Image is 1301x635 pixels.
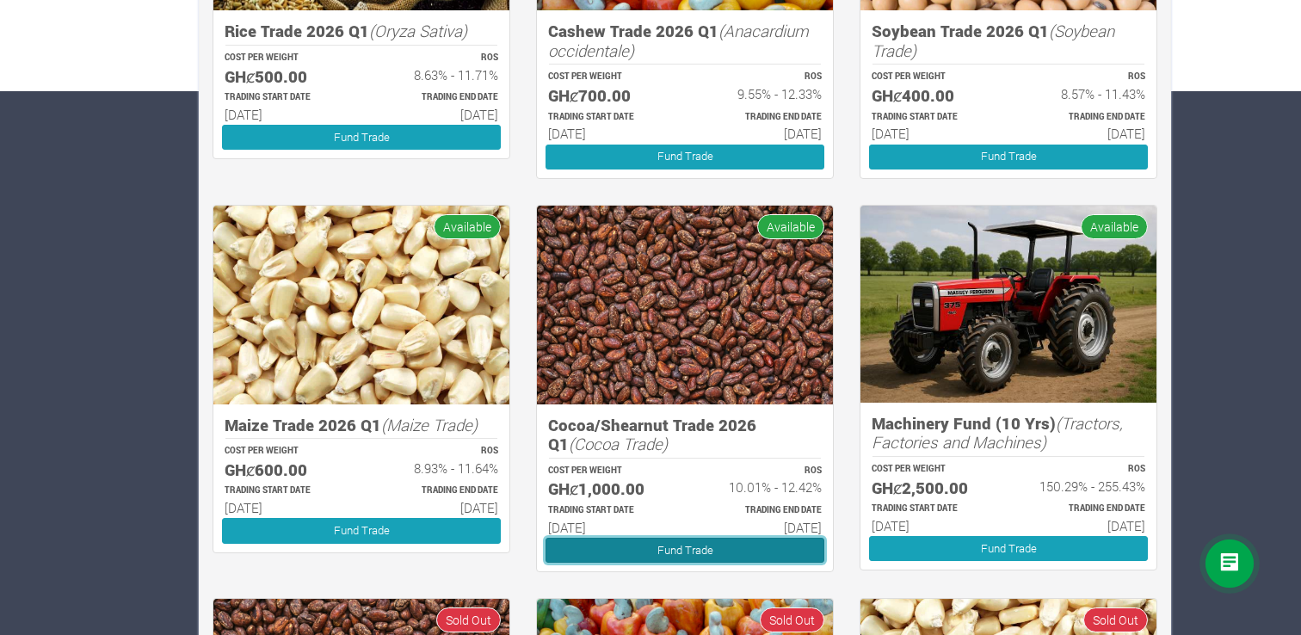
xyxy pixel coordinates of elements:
a: Fund Trade [222,518,501,543]
p: Estimated Trading End Date [700,111,822,124]
h6: [DATE] [872,518,993,533]
span: Sold Out [1083,607,1148,632]
a: Fund Trade [546,538,824,563]
span: Sold Out [760,607,824,632]
h6: [DATE] [225,500,346,515]
h5: GHȼ2,500.00 [872,478,993,498]
p: COST PER WEIGHT [548,71,669,83]
h6: 9.55% - 12.33% [700,86,822,102]
p: ROS [377,445,498,458]
h6: [DATE] [377,107,498,122]
h5: Cocoa/Shearnut Trade 2026 Q1 [548,416,822,454]
h5: GHȼ600.00 [225,460,346,480]
h6: [DATE] [700,520,822,535]
h6: [DATE] [377,500,498,515]
p: Estimated Trading Start Date [225,91,346,104]
img: growforme image [213,206,509,404]
i: (Oryza Sativa) [369,20,467,41]
span: Sold Out [436,607,501,632]
i: (Soybean Trade) [872,20,1114,61]
h5: GHȼ700.00 [548,86,669,106]
img: growforme image [537,206,833,404]
p: Estimated Trading Start Date [872,502,993,515]
p: Estimated Trading Start Date [548,504,669,517]
a: Fund Trade [869,145,1148,170]
h5: GHȼ500.00 [225,67,346,87]
p: ROS [377,52,498,65]
h6: [DATE] [548,126,669,141]
p: ROS [700,71,822,83]
p: ROS [1024,463,1145,476]
h6: 8.57% - 11.43% [1024,86,1145,102]
a: Fund Trade [869,536,1148,561]
p: ROS [700,465,822,478]
a: Fund Trade [222,125,501,150]
p: COST PER WEIGHT [548,465,669,478]
h5: Machinery Fund (10 Yrs) [872,414,1145,453]
h5: Maize Trade 2026 Q1 [225,416,498,435]
p: COST PER WEIGHT [872,463,993,476]
span: Available [1081,214,1148,239]
i: (Anacardium occidentale) [548,20,809,61]
h6: [DATE] [700,126,822,141]
span: Available [434,214,501,239]
p: Estimated Trading Start Date [872,111,993,124]
h6: [DATE] [1024,518,1145,533]
h6: 8.63% - 11.71% [377,67,498,83]
h6: [DATE] [548,520,669,535]
p: Estimated Trading End Date [1024,111,1145,124]
p: COST PER WEIGHT [225,52,346,65]
i: (Cocoa Trade) [569,433,668,454]
h5: Soybean Trade 2026 Q1 [872,22,1145,60]
p: Estimated Trading End Date [377,484,498,497]
span: Available [757,214,824,239]
h5: Rice Trade 2026 Q1 [225,22,498,41]
p: Estimated Trading Start Date [548,111,669,124]
h6: 8.93% - 11.64% [377,460,498,476]
p: Estimated Trading Start Date [225,484,346,497]
h5: Cashew Trade 2026 Q1 [548,22,822,60]
p: Estimated Trading End Date [377,91,498,104]
h6: [DATE] [872,126,993,141]
i: (Tractors, Factories and Machines) [872,412,1123,453]
h5: GHȼ1,000.00 [548,479,669,499]
h6: 150.29% - 255.43% [1024,478,1145,494]
h5: GHȼ400.00 [872,86,993,106]
h6: [DATE] [1024,126,1145,141]
h6: [DATE] [225,107,346,122]
a: Fund Trade [546,145,824,170]
h6: 10.01% - 12.42% [700,479,822,495]
i: (Maize Trade) [381,414,478,435]
p: COST PER WEIGHT [225,445,346,458]
img: growforme image [860,206,1156,403]
p: COST PER WEIGHT [872,71,993,83]
p: Estimated Trading End Date [1024,502,1145,515]
p: Estimated Trading End Date [700,504,822,517]
p: ROS [1024,71,1145,83]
